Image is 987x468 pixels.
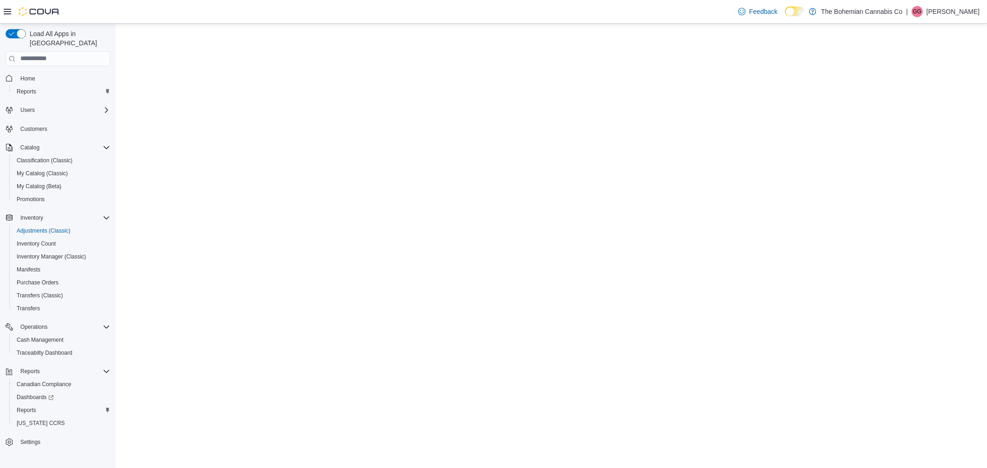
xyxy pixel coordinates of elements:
a: Canadian Compliance [13,379,75,390]
span: Transfers [13,303,110,314]
button: Operations [17,321,51,333]
a: Customers [17,123,51,135]
span: Inventory Manager (Classic) [13,251,110,262]
span: Reports [13,405,110,416]
span: Inventory [20,214,43,222]
button: Home [2,72,114,85]
button: Inventory Manager (Classic) [9,250,114,263]
span: My Catalog (Beta) [13,181,110,192]
button: Canadian Compliance [9,378,114,391]
button: Reports [9,404,114,417]
span: Classification (Classic) [17,157,73,164]
span: Adjustments (Classic) [17,227,70,234]
button: Promotions [9,193,114,206]
span: Canadian Compliance [17,381,71,388]
button: Purchase Orders [9,276,114,289]
span: Purchase Orders [17,279,59,286]
button: Reports [2,365,114,378]
a: Home [17,73,39,84]
span: Reports [17,406,36,414]
button: Inventory [2,211,114,224]
span: Promotions [13,194,110,205]
span: Catalog [17,142,110,153]
span: Purchase Orders [13,277,110,288]
a: Dashboards [13,392,57,403]
span: Inventory [17,212,110,223]
button: Catalog [17,142,43,153]
button: Inventory Count [9,237,114,250]
span: Classification (Classic) [13,155,110,166]
a: Classification (Classic) [13,155,76,166]
span: Reports [13,86,110,97]
span: Adjustments (Classic) [13,225,110,236]
span: Reports [17,88,36,95]
span: Load All Apps in [GEOGRAPHIC_DATA] [26,29,110,48]
button: Users [2,104,114,117]
span: Customers [20,125,47,133]
button: My Catalog (Classic) [9,167,114,180]
button: Inventory [17,212,47,223]
span: Settings [20,438,40,446]
span: Manifests [13,264,110,275]
span: Catalog [20,144,39,151]
input: Dark Mode [785,6,804,16]
a: Promotions [13,194,49,205]
span: My Catalog (Classic) [17,170,68,177]
a: Settings [17,437,44,448]
a: Reports [13,86,40,97]
button: [US_STATE] CCRS [9,417,114,430]
span: Cash Management [17,336,63,344]
span: Washington CCRS [13,418,110,429]
p: The Bohemian Cannabis Co [821,6,902,17]
div: Givar Gilani [912,6,923,17]
span: Operations [17,321,110,333]
button: Transfers [9,302,114,315]
button: Transfers (Classic) [9,289,114,302]
a: Feedback [734,2,781,21]
span: Inventory Count [13,238,110,249]
span: Customers [17,123,110,135]
span: Cash Management [13,334,110,345]
button: Customers [2,122,114,135]
a: Transfers (Classic) [13,290,67,301]
a: Cash Management [13,334,67,345]
a: Reports [13,405,40,416]
span: [US_STATE] CCRS [17,419,65,427]
span: Feedback [749,7,777,16]
span: Dashboards [13,392,110,403]
a: [US_STATE] CCRS [13,418,68,429]
button: Classification (Classic) [9,154,114,167]
span: Reports [17,366,110,377]
span: Users [20,106,35,114]
button: Traceabilty Dashboard [9,346,114,359]
span: Inventory Count [17,240,56,247]
span: Manifests [17,266,40,273]
span: My Catalog (Classic) [13,168,110,179]
a: My Catalog (Classic) [13,168,72,179]
span: Transfers (Classic) [17,292,63,299]
button: Settings [2,435,114,449]
button: Catalog [2,141,114,154]
a: Manifests [13,264,44,275]
button: Cash Management [9,333,114,346]
span: Operations [20,323,48,331]
span: Canadian Compliance [13,379,110,390]
span: Dashboards [17,394,54,401]
a: Transfers [13,303,43,314]
a: Traceabilty Dashboard [13,347,76,358]
a: My Catalog (Beta) [13,181,65,192]
a: Inventory Count [13,238,60,249]
a: Adjustments (Classic) [13,225,74,236]
button: Reports [9,85,114,98]
p: [PERSON_NAME] [926,6,980,17]
span: Transfers [17,305,40,312]
button: My Catalog (Beta) [9,180,114,193]
span: Traceabilty Dashboard [17,349,72,357]
button: Adjustments (Classic) [9,224,114,237]
button: Reports [17,366,43,377]
a: Inventory Manager (Classic) [13,251,90,262]
span: Traceabilty Dashboard [13,347,110,358]
span: Home [17,73,110,84]
span: Home [20,75,35,82]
